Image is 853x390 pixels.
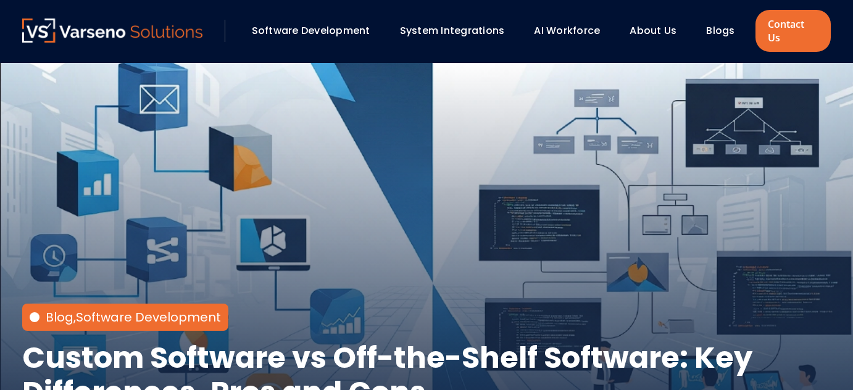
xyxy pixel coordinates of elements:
[755,10,831,52] a: Contact Us
[630,23,676,38] a: About Us
[76,309,221,326] a: Software Development
[46,309,221,326] div: ,
[394,20,522,41] div: System Integrations
[400,23,505,38] a: System Integrations
[46,309,73,326] a: Blog
[534,23,600,38] a: AI Workforce
[706,23,734,38] a: Blogs
[623,20,694,41] div: About Us
[700,20,752,41] div: Blogs
[252,23,370,38] a: Software Development
[246,20,388,41] div: Software Development
[528,20,617,41] div: AI Workforce
[22,19,202,43] img: Varseno Solutions – Product Engineering & IT Services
